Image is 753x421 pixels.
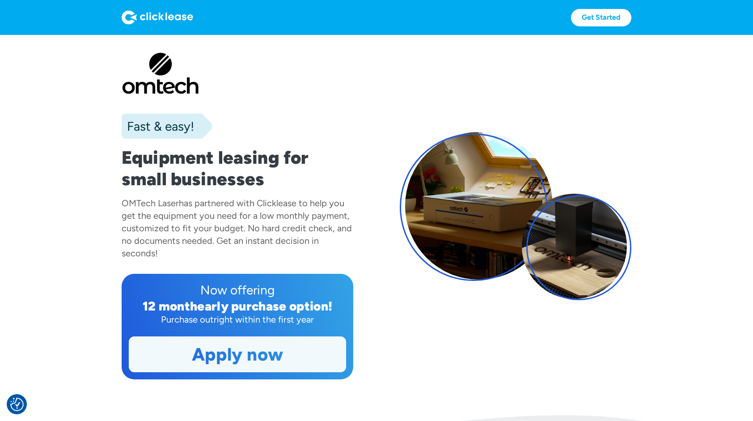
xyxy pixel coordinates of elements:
[143,298,198,314] div: 12 month
[122,10,193,25] img: Logo
[197,298,332,314] div: early purchase option!
[129,281,346,299] div: Now offering
[122,198,179,208] div: OMTech Laser
[129,313,346,326] div: Purchase outright within the first year
[122,198,352,259] div: has partnered with Clicklease to help you get the equipment you need for a low monthly payment, c...
[10,398,24,411] button: Consent Preferences
[571,9,631,26] a: Get Started
[129,337,346,372] a: Apply now
[122,117,194,135] div: Fast & easy!
[10,398,24,411] img: Revisit consent button
[122,147,353,190] h1: Equipment leasing for small businesses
